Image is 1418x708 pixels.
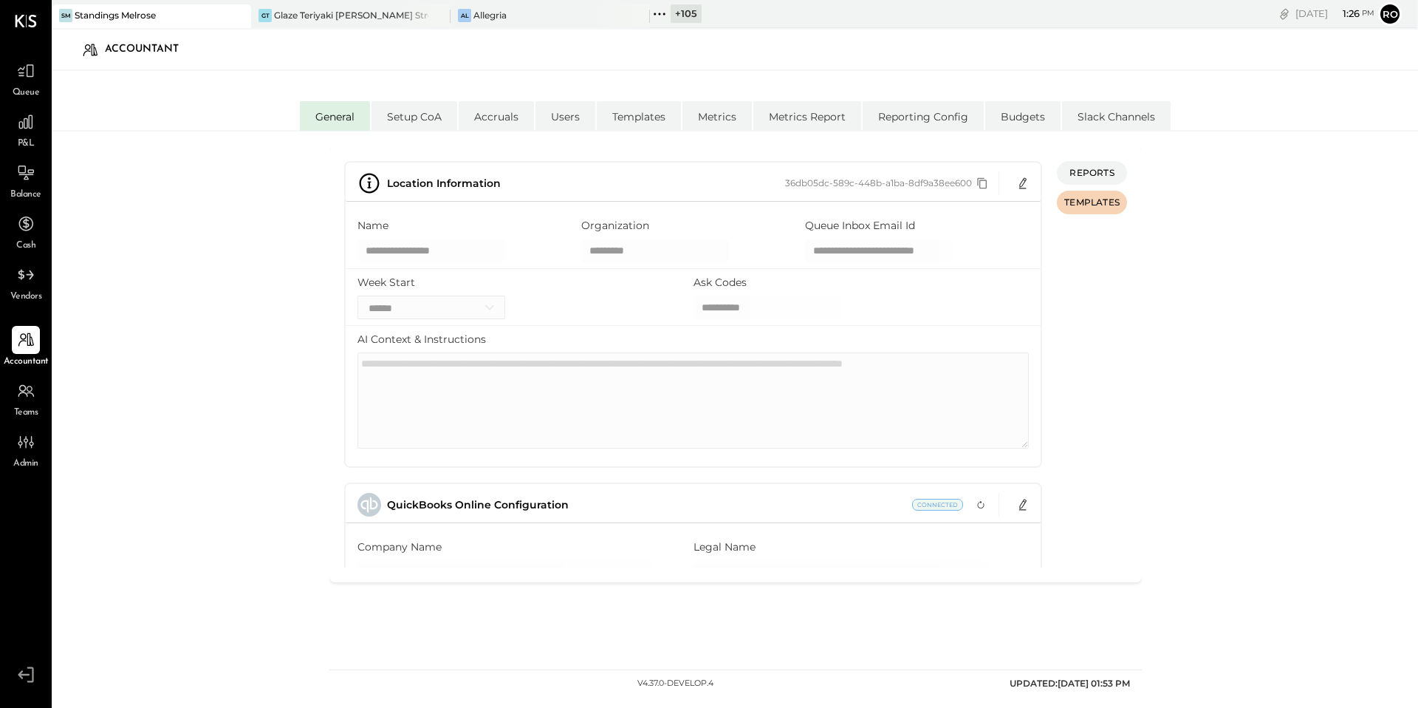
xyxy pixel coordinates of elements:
span: Balance [10,188,41,202]
a: P&L [1,108,51,151]
button: Copy id [972,177,993,191]
a: Cash [1,210,51,253]
li: Slack Channels [1062,101,1171,131]
span: Teams [14,406,38,420]
span: Current Status: Connected [912,499,963,511]
li: Templates [597,101,681,131]
span: Admin [13,457,38,471]
div: [DATE] [1295,7,1374,21]
span: Location Information [387,177,501,190]
li: Metrics [682,101,752,131]
a: Queue [1,57,51,100]
div: copy link [1277,6,1292,21]
li: General [300,101,370,131]
div: v 4.37.0-develop.4 [637,678,713,690]
div: Glaze Teriyaki [PERSON_NAME] Street - [PERSON_NAME] River [PERSON_NAME] LLC [274,9,428,21]
div: Al [458,9,471,22]
label: Name [357,218,388,233]
span: UPDATED: [DATE] 01:53 PM [1010,678,1130,689]
button: TEMPLATES [1057,191,1127,214]
div: + 105 [671,4,702,23]
a: Admin [1,428,51,471]
label: Ask Codes [693,275,747,290]
li: Users [535,101,595,131]
li: Metrics Report [753,101,861,131]
label: Week Start [357,275,415,290]
div: Accountant [105,38,193,61]
li: Reporting Config [863,101,984,131]
div: Standings Melrose [75,9,156,21]
span: Queue [13,86,40,100]
span: P&L [18,137,35,151]
span: QuickBooks Online Configuration [387,498,569,511]
span: Vendors [10,290,42,304]
span: REPORTS [1069,166,1114,179]
a: Vendors [1,261,51,304]
span: Cash [16,239,35,253]
span: TEMPLATES [1064,196,1120,208]
div: GT [258,9,272,22]
li: Setup CoA [371,101,457,131]
div: 36db05dc-589c-448b-a1ba-8df9a38ee600 [785,177,993,191]
label: Organization [581,218,649,233]
a: Accountant [1,326,51,369]
label: AI Context & Instructions [357,332,486,347]
button: REPORTS [1057,161,1127,185]
a: Teams [1,377,51,420]
label: Legal Name [693,539,756,554]
button: Ro [1378,2,1402,26]
span: Accountant [4,355,49,369]
li: Budgets [985,101,1061,131]
div: Allegria [473,9,507,21]
a: Balance [1,159,51,202]
div: SM [59,9,72,22]
li: Accruals [459,101,534,131]
label: Company Name [357,539,442,554]
label: Queue Inbox Email Id [805,218,915,233]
